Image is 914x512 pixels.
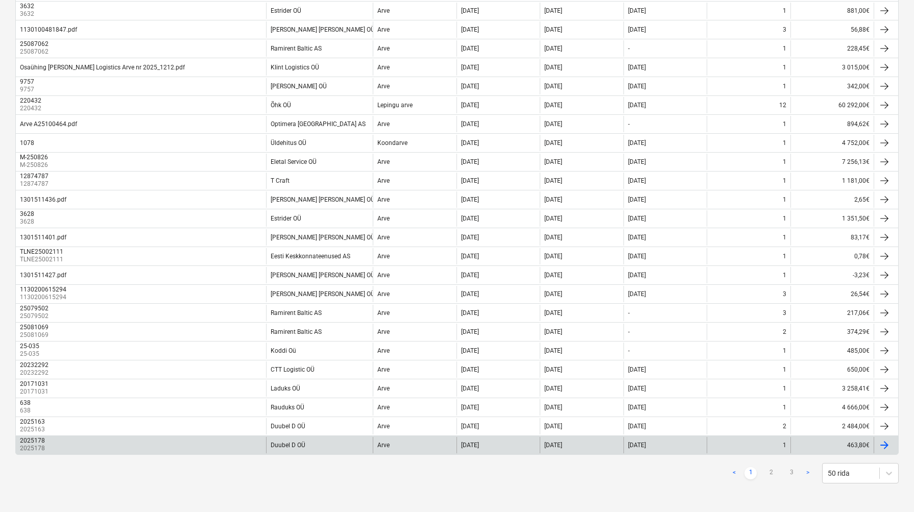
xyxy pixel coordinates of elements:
[628,26,646,33] div: [DATE]
[628,64,646,71] div: [DATE]
[20,85,36,94] p: 9757
[271,366,315,373] div: CTT Logistic OÜ
[461,158,479,165] div: [DATE]
[20,399,31,406] div: 638
[544,423,562,430] div: [DATE]
[783,158,786,165] div: 1
[377,234,390,241] div: Arve
[20,350,41,358] p: 25-035
[377,139,407,147] div: Koondarve
[377,347,390,354] div: Arve
[461,196,479,203] div: [DATE]
[271,404,304,411] div: Rauduks OÜ
[377,158,390,165] div: Arve
[783,442,786,449] div: 1
[628,158,646,165] div: [DATE]
[461,45,479,52] div: [DATE]
[377,385,390,392] div: Arve
[783,404,786,411] div: 1
[271,45,322,52] div: Ramirent Baltic AS
[20,425,47,434] p: 2025163
[377,309,390,316] div: Arve
[20,104,43,113] p: 220432
[628,83,646,90] div: [DATE]
[271,309,322,316] div: Ramirent Baltic AS
[20,331,51,339] p: 25081069
[790,418,874,434] div: 2 484,00€
[20,120,77,128] div: Arve A25100464.pdf
[20,210,34,217] div: 3628
[20,444,47,453] p: 2025178
[20,437,45,444] div: 2025178
[628,45,630,52] div: -
[783,215,786,222] div: 1
[544,177,562,184] div: [DATE]
[790,399,874,416] div: 4 666,00€
[461,442,479,449] div: [DATE]
[461,253,479,260] div: [DATE]
[628,102,646,109] div: [DATE]
[628,309,630,316] div: -
[271,7,301,14] div: Estrider OÜ
[271,177,290,184] div: T Craft
[461,83,479,90] div: [DATE]
[20,234,66,241] div: 1301511401.pdf
[628,7,646,14] div: [DATE]
[783,309,786,316] div: 3
[790,135,874,151] div: 4 752,00€
[628,177,646,184] div: [DATE]
[544,158,562,165] div: [DATE]
[790,59,874,76] div: 3 015,00€
[544,196,562,203] div: [DATE]
[377,423,390,430] div: Arve
[790,324,874,340] div: 374,29€
[783,385,786,392] div: 1
[790,3,874,19] div: 881,00€
[377,45,390,52] div: Arve
[271,26,375,33] div: [PERSON_NAME] [PERSON_NAME] OÜ
[628,290,646,298] div: [DATE]
[544,290,562,298] div: [DATE]
[544,272,562,279] div: [DATE]
[790,437,874,453] div: 463,80€
[544,120,562,128] div: [DATE]
[628,234,646,241] div: [DATE]
[461,272,479,279] div: [DATE]
[544,7,562,14] div: [DATE]
[461,102,479,109] div: [DATE]
[461,309,479,316] div: [DATE]
[377,102,413,109] div: Lepingu arve
[790,97,874,113] div: 60 292,00€
[20,272,66,279] div: 1301511427.pdf
[765,467,777,479] a: Page 2
[728,467,740,479] a: Previous page
[628,272,646,279] div: [DATE]
[20,97,41,104] div: 220432
[628,196,646,203] div: [DATE]
[790,210,874,227] div: 1 351,50€
[20,26,77,33] div: 1130100481847.pdf
[783,423,786,430] div: 2
[271,120,366,128] div: Optimera [GEOGRAPHIC_DATA] AS
[377,328,390,335] div: Arve
[461,404,479,411] div: [DATE]
[790,361,874,378] div: 650,00€
[544,215,562,222] div: [DATE]
[785,467,798,479] a: Page 3
[20,387,51,396] p: 20171031
[790,380,874,397] div: 3 258,41€
[377,64,390,71] div: Arve
[790,248,874,264] div: 0,78€
[544,45,562,52] div: [DATE]
[271,215,301,222] div: Estrider OÜ
[628,442,646,449] div: [DATE]
[461,423,479,430] div: [DATE]
[628,366,646,373] div: [DATE]
[377,196,390,203] div: Arve
[544,366,562,373] div: [DATE]
[271,347,296,354] div: Koddi Oü
[628,139,646,147] div: [DATE]
[20,286,66,293] div: 1130200615294
[783,120,786,128] div: 1
[271,272,375,279] div: [PERSON_NAME] [PERSON_NAME] OÜ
